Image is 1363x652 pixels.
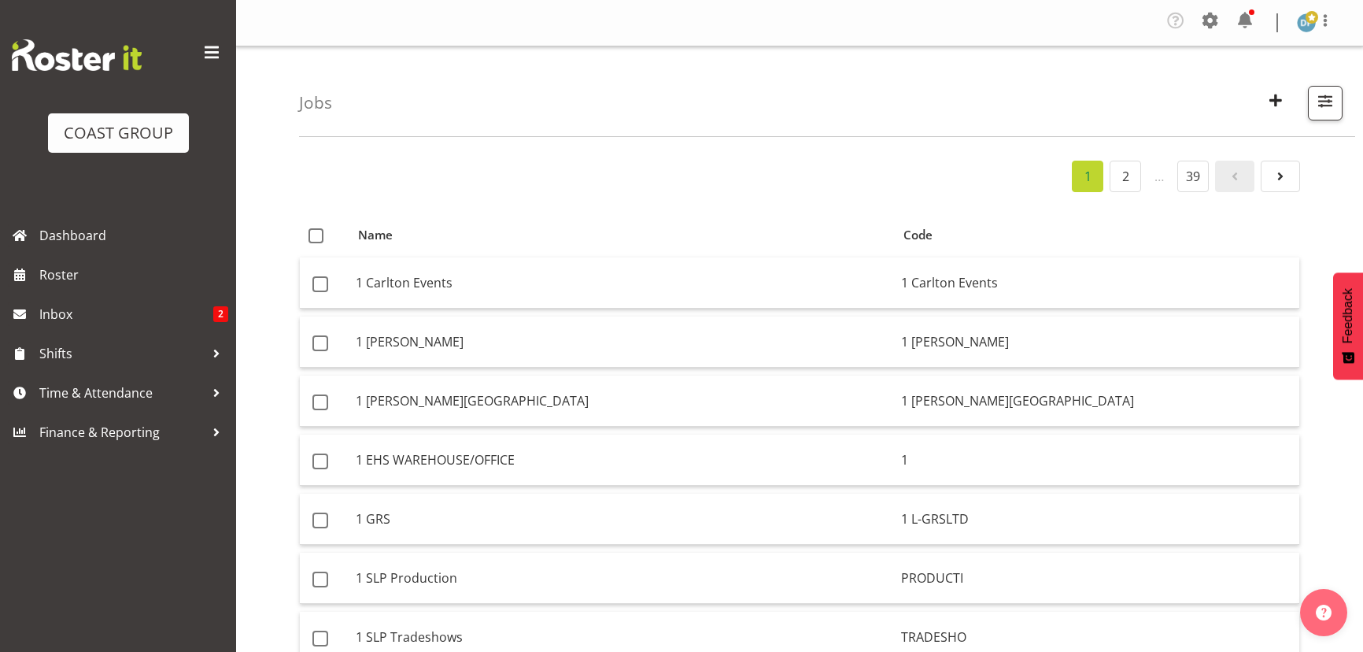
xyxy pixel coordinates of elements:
[349,435,895,486] td: 1 EHS WAREHOUSE/OFFICE
[895,257,1299,309] td: 1 Carlton Events
[39,224,228,247] span: Dashboard
[1110,161,1141,192] a: 2
[895,376,1299,427] td: 1 [PERSON_NAME][GEOGRAPHIC_DATA]
[358,226,885,244] div: Name
[1333,272,1363,380] button: Feedback - Show survey
[39,420,205,444] span: Finance & Reporting
[39,302,213,326] span: Inbox
[1297,13,1316,32] img: david-forte1134.jpg
[349,317,895,368] td: 1 [PERSON_NAME]
[12,39,142,71] img: Rosterit website logo
[1308,86,1343,120] button: Filter Jobs
[39,342,205,365] span: Shifts
[1316,605,1332,621] img: help-xxl-2.png
[213,306,228,322] span: 2
[895,553,1299,604] td: PRODUCTI
[1177,161,1209,192] a: 39
[1259,86,1292,120] button: Create New Job
[349,553,895,604] td: 1 SLP Production
[64,121,173,145] div: COAST GROUP
[895,435,1299,486] td: 1
[39,381,205,405] span: Time & Attendance
[299,94,332,112] h4: Jobs
[349,494,895,545] td: 1 GRS
[903,226,1291,244] div: Code
[895,317,1299,368] td: 1 [PERSON_NAME]
[1341,288,1355,343] span: Feedback
[895,494,1299,545] td: 1 L-GRSLTD
[349,257,895,309] td: 1 Carlton Events
[349,376,895,427] td: 1 [PERSON_NAME][GEOGRAPHIC_DATA]
[39,263,228,287] span: Roster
